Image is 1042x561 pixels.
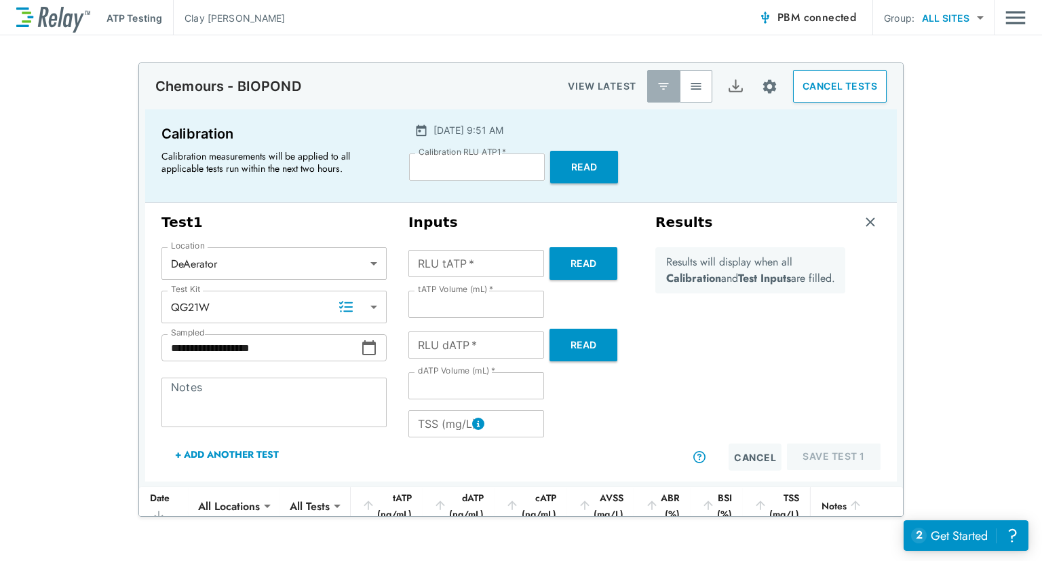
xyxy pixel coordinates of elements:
label: Location [171,241,205,251]
div: QG21W [161,293,387,321]
b: Test Inputs [738,270,791,286]
img: Export Icon [727,78,744,95]
p: Group: [884,11,914,25]
p: Calibration [161,123,385,145]
div: Notes [822,498,862,514]
h3: Test 1 [161,214,387,231]
div: dATP (ng/mL) [433,490,484,522]
button: Site setup [752,69,788,105]
label: Test Kit [171,285,201,294]
img: Settings Icon [761,78,778,95]
b: Calibration [666,270,721,286]
p: Chemours - BIOPOND [155,78,301,94]
img: LuminUltra Relay [16,3,90,33]
button: Cancel [729,444,781,471]
p: Results will display when all and are filled. [666,254,835,287]
button: CANCEL TESTS [793,70,887,103]
button: Read [549,247,617,280]
img: View All [689,79,703,93]
img: Latest [657,79,670,93]
label: tATP Volume (mL) [418,285,493,294]
input: Choose date, selected date is Aug 26, 2025 [161,334,361,361]
h3: Inputs [408,214,634,231]
div: All Tests [280,492,339,520]
button: Export [719,70,752,103]
label: Calibration RLU ATP1 [419,147,506,157]
div: TSS (mg/L) [754,490,799,522]
div: DeAerator [161,250,387,277]
img: Drawer Icon [1005,5,1026,31]
div: AVSS (mg/L) [578,490,623,522]
button: + Add Another Test [161,438,292,471]
label: Sampled [171,328,205,338]
p: VIEW LATEST [568,78,636,94]
div: All Locations [189,492,269,520]
th: Date [139,487,189,526]
p: [DATE] 9:51 AM [433,123,503,137]
button: Read [549,329,617,361]
span: PBM [777,8,856,27]
p: Calibration measurements will be applied to all applicable tests run within the next two hours. [161,150,379,175]
p: ATP Testing [107,11,162,25]
h3: Results [655,214,713,231]
img: Remove [864,215,877,229]
div: BSI (%) [701,490,732,522]
div: tATP (ng/mL) [362,490,412,522]
img: Calender Icon [414,124,428,137]
iframe: Resource center [904,520,1028,551]
label: dATP Volume (mL) [418,366,495,376]
p: Clay [PERSON_NAME] [185,11,285,25]
div: ABR (%) [645,490,680,522]
button: Read [550,151,618,183]
button: Main menu [1005,5,1026,31]
span: connected [804,10,857,25]
button: PBM connected [753,4,862,31]
div: cATP (ng/mL) [505,490,556,522]
img: Connected Icon [758,11,772,24]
